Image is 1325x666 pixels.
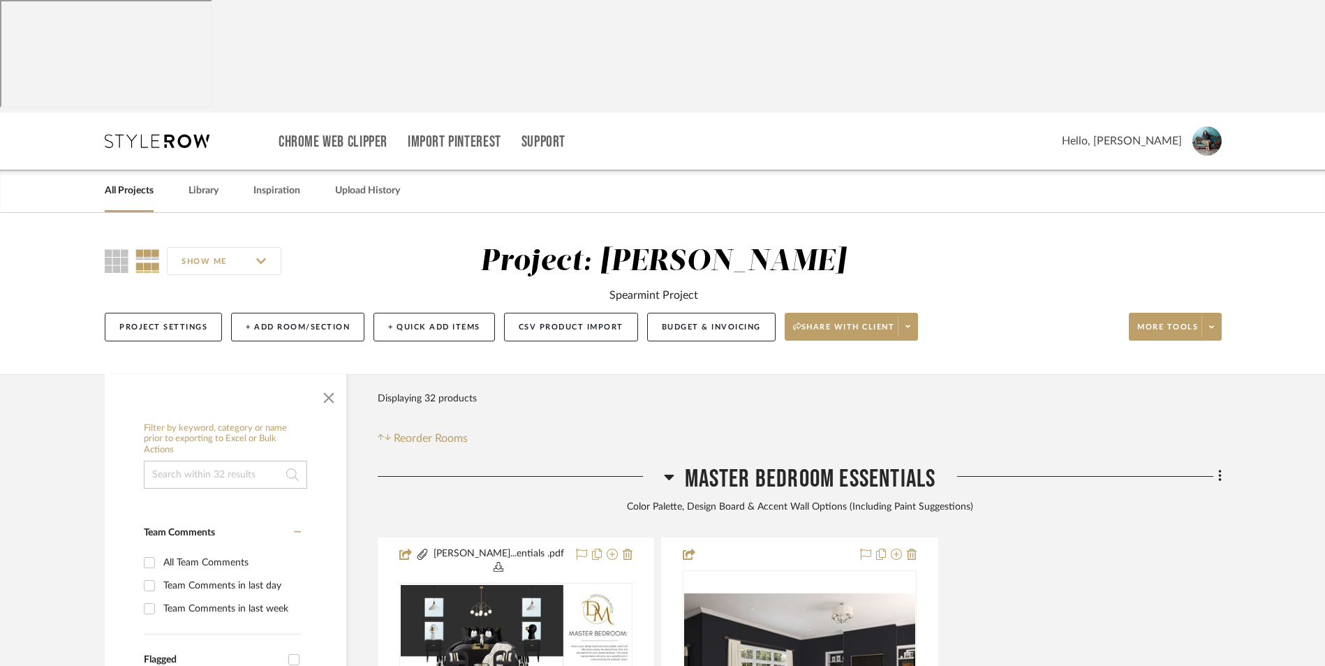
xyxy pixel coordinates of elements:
button: Budget & Invoicing [647,313,776,341]
button: + Add Room/Section [231,313,364,341]
span: Hello, [PERSON_NAME] [1062,133,1182,149]
a: Library [188,182,219,200]
a: All Projects [105,182,154,200]
div: Spearmint Project [609,287,698,304]
div: Color Palette, Design Board & Accent Wall Options (Including Paint Suggestions) [378,500,1222,515]
a: Import Pinterest [408,136,501,148]
span: Reorder Rooms [394,430,468,447]
button: Reorder Rooms [378,430,468,447]
div: Displaying 32 products [378,385,477,413]
button: + Quick Add Items [373,313,495,341]
button: CSV Product Import [504,313,638,341]
button: Close [315,381,343,409]
a: Upload History [335,182,400,200]
a: Inspiration [253,182,300,200]
div: Project: [PERSON_NAME] [480,247,846,276]
span: Share with client [793,322,895,343]
div: All Team Comments [163,552,297,574]
div: Flagged [144,654,281,666]
span: Team Comments [144,528,215,538]
a: Chrome Web Clipper [279,136,387,148]
div: Team Comments in last day [163,575,297,597]
button: More tools [1129,313,1222,341]
div: Team Comments in last week [163,598,297,620]
button: [PERSON_NAME]...entials .pdf [429,547,568,576]
span: Master Bedroom Essentials [685,464,936,494]
span: More tools [1137,322,1198,343]
input: Search within 32 results [144,461,307,489]
button: Project Settings [105,313,222,341]
button: Share with client [785,313,919,341]
img: avatar [1192,126,1222,156]
h6: Filter by keyword, category or name prior to exporting to Excel or Bulk Actions [144,423,307,456]
a: Support [521,136,565,148]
